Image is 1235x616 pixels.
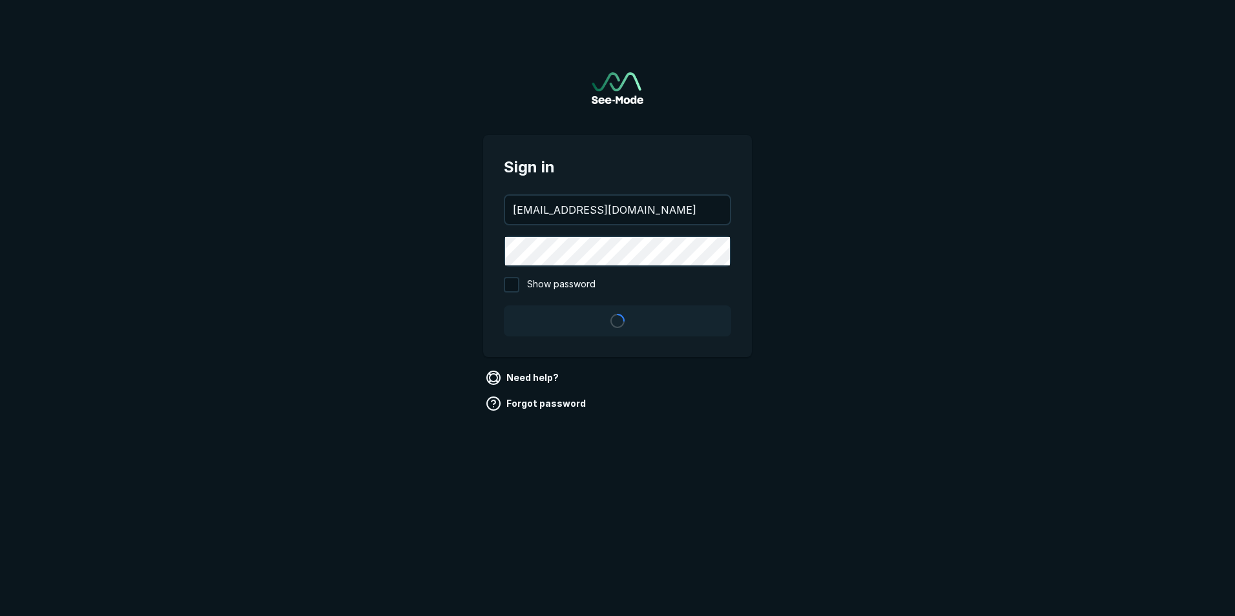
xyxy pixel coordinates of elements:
span: Sign in [504,156,731,179]
input: your@email.com [505,196,730,224]
img: See-Mode Logo [592,72,643,104]
a: Go to sign in [592,72,643,104]
a: Need help? [483,367,564,388]
a: Forgot password [483,393,591,414]
span: Show password [527,277,596,293]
